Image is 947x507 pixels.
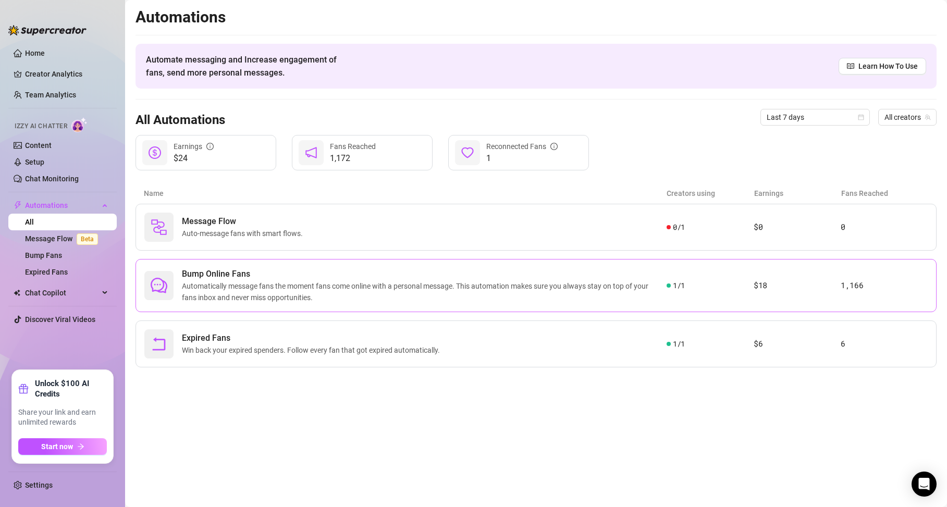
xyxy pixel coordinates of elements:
[847,63,854,70] span: read
[174,152,214,165] span: $24
[25,268,68,276] a: Expired Fans
[841,279,928,292] article: 1,166
[14,201,22,209] span: thunderbolt
[754,188,841,199] article: Earnings
[486,141,558,152] div: Reconnected Fans
[25,91,76,99] a: Team Analytics
[136,112,225,129] h3: All Automations
[174,141,214,152] div: Earnings
[144,188,667,199] article: Name
[15,121,67,131] span: Izzy AI Chatter
[136,7,937,27] h2: Automations
[35,378,107,399] strong: Unlock $100 AI Credits
[884,109,930,125] span: All creators
[182,268,667,280] span: Bump Online Fans
[25,158,44,166] a: Setup
[151,277,167,294] span: comment
[77,443,84,450] span: arrow-right
[71,117,88,132] img: AI Chatter
[330,152,376,165] span: 1,172
[182,228,307,239] span: Auto-message fans with smart flows.
[182,332,444,344] span: Expired Fans
[25,481,53,489] a: Settings
[77,233,98,245] span: Beta
[754,279,841,292] article: $18
[667,188,754,199] article: Creators using
[25,218,34,226] a: All
[673,221,685,233] span: 0 / 1
[8,25,87,35] img: logo-BBDzfeDw.svg
[25,175,79,183] a: Chat Monitoring
[18,438,107,455] button: Start nowarrow-right
[182,344,444,356] span: Win back your expired spenders. Follow every fan that got expired automatically.
[25,66,108,82] a: Creator Analytics
[25,234,102,243] a: Message FlowBeta
[858,60,918,72] span: Learn How To Use
[25,285,99,301] span: Chat Copilot
[330,142,376,151] span: Fans Reached
[673,338,685,350] span: 1 / 1
[925,114,931,120] span: team
[149,146,161,159] span: dollar
[305,146,317,159] span: notification
[182,215,307,228] span: Message Flow
[25,141,52,150] a: Content
[25,197,99,214] span: Automations
[25,315,95,324] a: Discover Viral Videos
[25,251,62,259] a: Bump Fans
[486,152,558,165] span: 1
[151,336,167,352] span: rollback
[206,143,214,150] span: info-circle
[841,188,928,199] article: Fans Reached
[146,53,347,79] span: Automate messaging and Increase engagement of fans, send more personal messages.
[14,289,20,296] img: Chat Copilot
[841,338,928,350] article: 6
[858,114,864,120] span: calendar
[18,384,29,394] span: gift
[550,143,558,150] span: info-circle
[182,280,667,303] span: Automatically message fans the moment fans come online with a personal message. This automation m...
[673,280,685,291] span: 1 / 1
[767,109,864,125] span: Last 7 days
[839,58,926,75] a: Learn How To Use
[754,338,841,350] article: $6
[841,221,928,233] article: 0
[754,221,841,233] article: $0
[912,472,937,497] div: Open Intercom Messenger
[151,219,167,236] img: svg%3e
[25,49,45,57] a: Home
[18,407,107,428] span: Share your link and earn unlimited rewards
[461,146,474,159] span: heart
[41,442,73,451] span: Start now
